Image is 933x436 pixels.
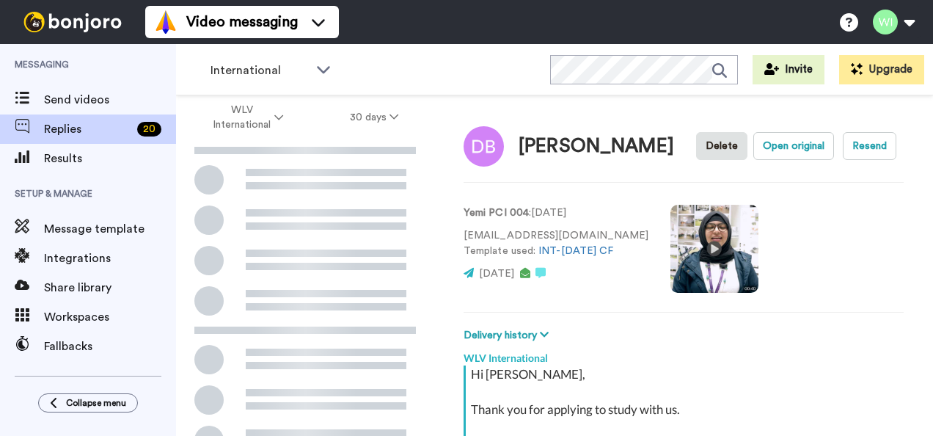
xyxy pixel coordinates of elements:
[44,308,176,326] span: Workspaces
[753,55,824,84] button: Invite
[843,132,896,160] button: Resend
[137,122,161,137] div: 20
[44,279,176,297] span: Share library
[179,97,317,138] button: WLV International
[212,103,271,132] span: WLV International
[464,228,648,259] p: [EMAIL_ADDRESS][DOMAIN_NAME] Template used:
[66,397,126,409] span: Collapse menu
[464,327,553,344] button: Delivery history
[464,206,648,221] p: : [DATE]
[464,344,904,366] div: WLV International
[317,104,432,131] button: 30 days
[211,62,309,79] span: International
[538,246,613,256] a: INT-[DATE] CF
[753,132,834,160] button: Open original
[18,12,128,32] img: bj-logo-header-white.svg
[44,220,176,238] span: Message template
[696,132,747,160] button: Delete
[464,126,504,167] img: Image of Dua Baig
[186,12,298,32] span: Video messaging
[154,10,178,34] img: vm-color.svg
[38,393,138,413] button: Collapse menu
[464,208,529,218] strong: Yemi PCI 004
[44,91,176,109] span: Send videos
[44,120,131,138] span: Replies
[479,269,514,279] span: [DATE]
[44,250,176,267] span: Integrations
[519,136,674,157] div: [PERSON_NAME]
[44,338,176,355] span: Fallbacks
[44,150,176,167] span: Results
[839,55,924,84] button: Upgrade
